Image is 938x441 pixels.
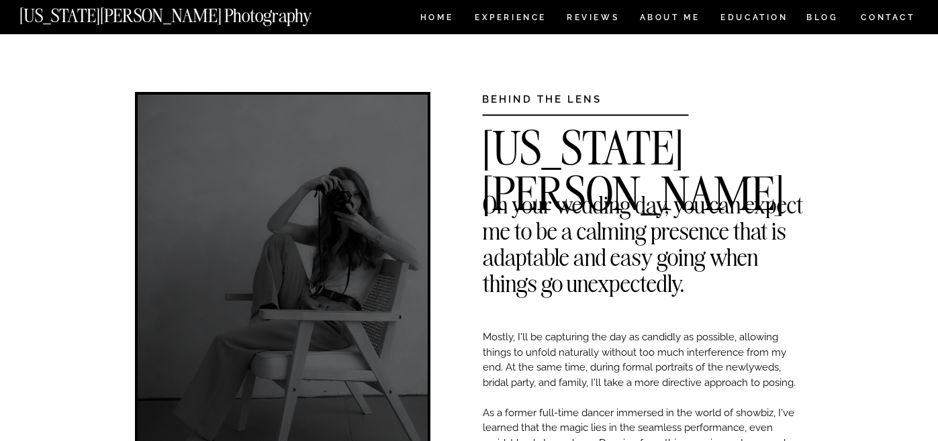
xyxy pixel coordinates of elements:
a: [US_STATE][PERSON_NAME] Photography [19,7,357,18]
a: Experience [475,13,545,25]
a: HOME [418,13,456,25]
a: CONTACT [860,10,916,25]
h3: BEHIND THE LENS [482,92,647,102]
h2: [US_STATE][PERSON_NAME] [482,126,804,146]
a: ABOUT ME [639,13,700,25]
h2: On your wedding day, you can expect me to be a calming presence that is adaptable and easy going ... [483,191,804,211]
a: BLOG [806,13,839,25]
a: REVIEWS [567,13,617,25]
a: EDUCATION [719,13,790,25]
